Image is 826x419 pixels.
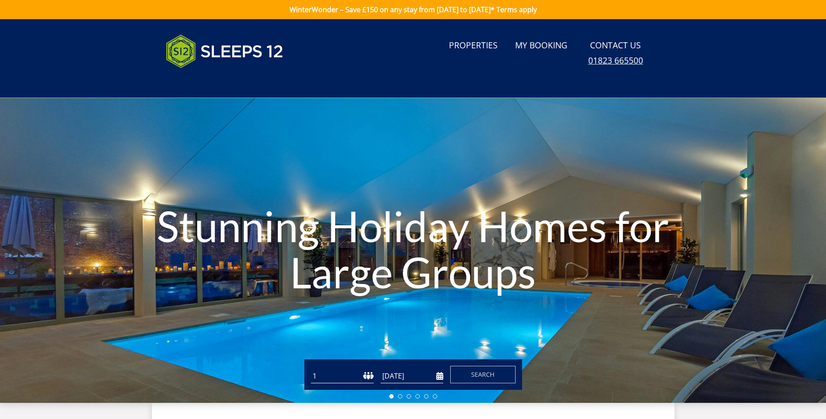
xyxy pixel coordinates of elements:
span: Search [471,370,495,378]
input: Arrival Date [381,369,443,383]
a: My Booking [512,36,571,56]
a: Properties [445,36,501,56]
a: 01823 665500 [585,51,647,76]
button: Search [450,366,516,383]
h1: Stunning Holiday Homes for Large Groups [124,186,702,312]
img: Sleeps 12 [166,30,283,73]
a: Contact Us01823 665500 [581,36,650,81]
iframe: Customer reviews powered by Trustpilot [162,78,253,86]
